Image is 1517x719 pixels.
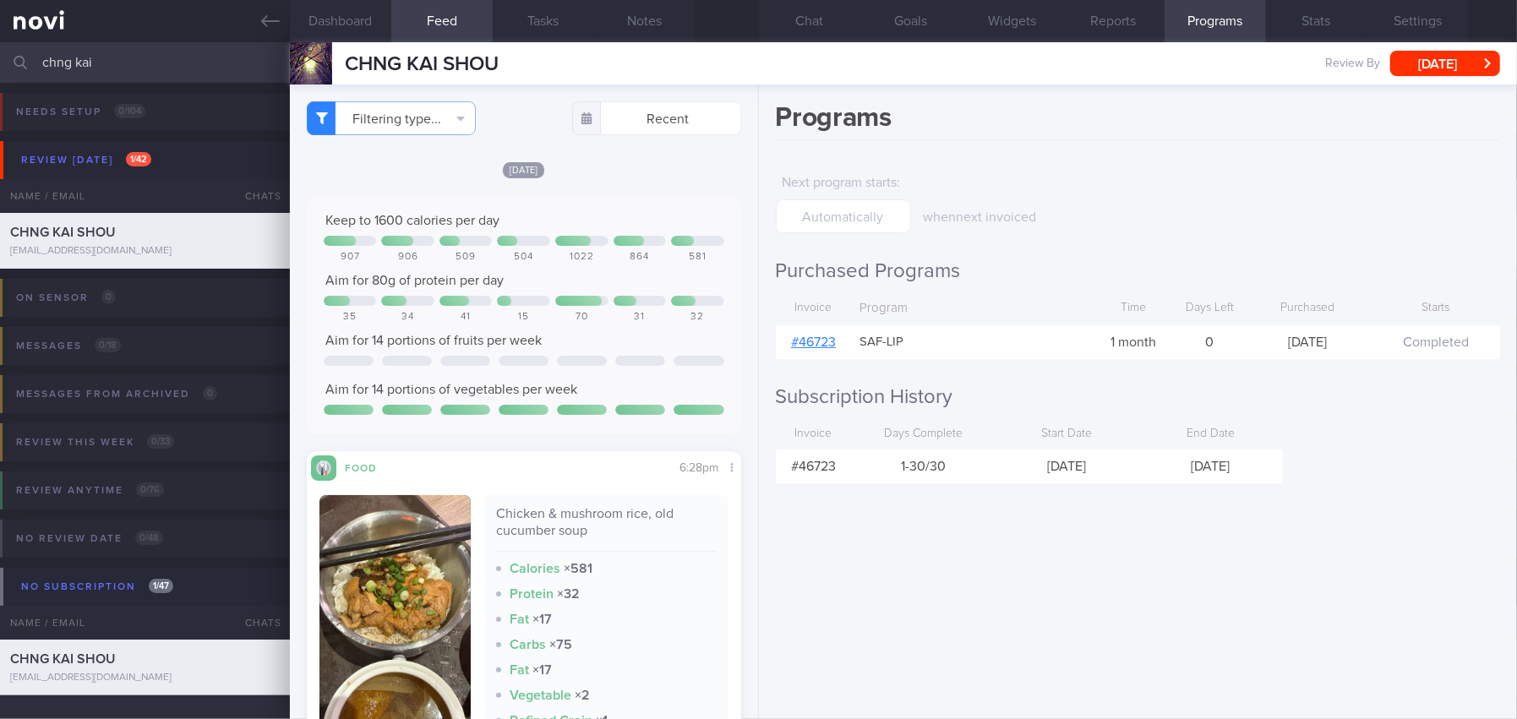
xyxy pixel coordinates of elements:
[12,101,150,123] div: Needs setup
[776,259,1500,284] h2: Purchased Programs
[1390,51,1500,76] button: [DATE]
[776,449,852,483] div: # 46723
[510,689,571,702] strong: Vegetable
[325,383,577,396] span: Aim for 14 portions of vegetables per week
[680,462,719,474] span: 6:28pm
[10,652,116,666] span: CHNG KAI SHOU
[439,311,493,324] div: 41
[549,638,572,651] strong: × 75
[924,209,1198,226] p: when next invoiced
[1372,325,1500,359] div: Completed
[852,449,996,483] div: 1-30 / 30
[10,245,280,258] div: [EMAIL_ADDRESS][DOMAIN_NAME]
[532,663,552,677] strong: × 17
[1176,292,1243,324] div: Days Left
[776,384,1500,410] h2: Subscription History
[564,562,592,575] strong: × 581
[10,226,116,239] span: CHNG KAI SHOU
[135,531,163,545] span: 0 / 48
[614,251,667,264] div: 864
[101,290,116,304] span: 0
[136,482,164,497] span: 0 / 76
[12,335,125,357] div: Messages
[12,383,221,406] div: Messages from Archived
[1048,460,1087,473] span: [DATE]
[791,335,836,349] a: #46723
[203,386,217,400] span: 0
[1176,325,1243,359] div: 0
[345,54,499,74] span: CHNG KAI SHOU
[12,527,167,550] div: No review date
[776,418,852,450] div: Invoice
[671,251,724,264] div: 581
[147,434,174,449] span: 0 / 33
[510,663,529,677] strong: Fat
[1091,325,1176,359] div: 1 month
[1243,325,1372,359] div: [DATE]
[222,179,290,213] div: Chats
[671,311,724,324] div: 32
[325,274,504,287] span: Aim for 80g of protein per day
[1139,418,1283,450] div: End Date
[510,587,554,601] strong: Protein
[496,505,716,552] div: Chicken & mushroom rice, old cucumber soup
[10,672,280,684] div: [EMAIL_ADDRESS][DOMAIN_NAME]
[510,613,529,626] strong: Fat
[852,292,1092,325] div: Program
[852,418,996,450] div: Days Complete
[510,562,560,575] strong: Calories
[555,311,608,324] div: 70
[614,311,667,324] div: 31
[325,334,542,347] span: Aim for 14 portions of fruits per week
[1372,292,1500,324] div: Starts
[555,251,608,264] div: 1022
[1325,57,1380,72] span: Review By
[497,311,550,324] div: 15
[381,311,434,324] div: 34
[783,174,904,191] label: Next program starts :
[336,460,404,474] div: Food
[12,431,178,454] div: Review this week
[497,251,550,264] div: 504
[860,335,904,351] span: SAF-LIP
[439,251,493,264] div: 509
[557,587,580,601] strong: × 32
[996,418,1139,450] div: Start Date
[532,613,552,626] strong: × 17
[1243,292,1372,324] div: Purchased
[503,162,545,178] span: [DATE]
[222,606,290,640] div: Chats
[307,101,476,135] button: Filtering type...
[1091,292,1176,324] div: Time
[114,104,145,118] span: 0 / 104
[510,638,546,651] strong: Carbs
[149,579,173,593] span: 1 / 47
[1192,460,1231,473] span: [DATE]
[17,575,177,598] div: No subscription
[324,311,377,324] div: 35
[95,338,121,352] span: 0 / 18
[776,292,852,324] div: Invoice
[575,689,590,702] strong: × 2
[325,214,499,227] span: Keep to 1600 calories per day
[12,286,120,309] div: On sensor
[776,101,1500,140] h1: Programs
[17,149,156,172] div: Review [DATE]
[12,479,168,502] div: Review anytime
[381,251,434,264] div: 906
[324,251,377,264] div: 907
[126,152,151,166] span: 1 / 42
[776,199,911,233] input: Automatically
